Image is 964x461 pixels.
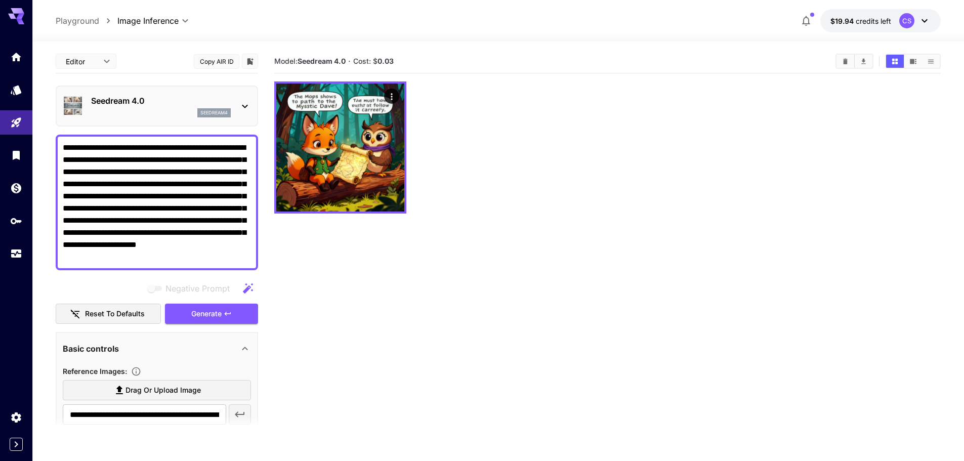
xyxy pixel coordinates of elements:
[127,366,145,376] button: Upload a reference image to guide the result. This is needed for Image-to-Image or Inpainting. Su...
[10,247,22,260] div: Usage
[348,55,351,67] p: ·
[378,57,394,65] b: 0.03
[384,89,399,104] div: Actions
[56,15,99,27] a: Playground
[63,367,127,375] span: Reference Images :
[10,438,23,451] button: Expand sidebar
[274,57,346,65] span: Model:
[63,343,119,355] p: Basic controls
[820,9,941,32] button: $19.9436CS
[298,57,346,65] b: Seedream 4.0
[63,337,251,361] div: Basic controls
[56,15,117,27] nav: breadcrumb
[125,384,201,397] span: Drag or upload image
[191,308,222,320] span: Generate
[856,17,891,25] span: credits left
[117,15,179,27] span: Image Inference
[10,116,22,129] div: Playground
[165,304,258,324] button: Generate
[10,51,22,63] div: Home
[165,282,230,295] span: Negative Prompt
[63,380,251,401] label: Drag or upload image
[922,55,940,68] button: Show media in list view
[194,54,239,69] button: Copy AIR ID
[836,55,854,68] button: Clear All
[276,83,404,212] img: Z
[91,95,231,107] p: Seedream 4.0
[10,411,22,424] div: Settings
[835,54,873,69] div: Clear AllDownload All
[10,83,22,96] div: Models
[245,55,255,67] button: Add to library
[10,149,22,161] div: Library
[66,56,97,67] span: Editor
[886,55,904,68] button: Show media in grid view
[830,17,856,25] span: $19.94
[885,54,941,69] div: Show media in grid viewShow media in video viewShow media in list view
[56,304,161,324] button: Reset to defaults
[855,55,872,68] button: Download All
[353,57,394,65] span: Cost: $
[200,109,228,116] p: seedream4
[904,55,922,68] button: Show media in video view
[145,282,238,295] span: Negative prompts are not compatible with the selected model.
[830,16,891,26] div: $19.9436
[63,91,251,121] div: Seedream 4.0seedream4
[10,182,22,194] div: Wallet
[10,215,22,227] div: API Keys
[899,13,914,28] div: CS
